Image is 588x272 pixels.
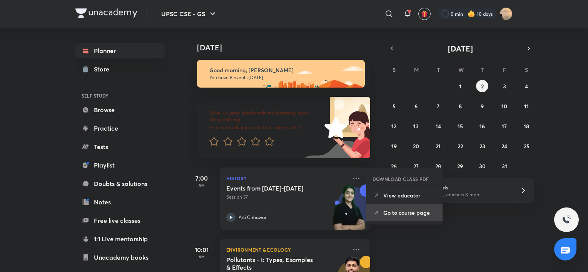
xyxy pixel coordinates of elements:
abbr: October 6, 2025 [414,103,418,110]
button: October 20, 2025 [410,140,422,152]
button: October 7, 2025 [432,100,444,112]
abbr: October 28, 2025 [435,163,441,170]
abbr: October 31, 2025 [502,163,507,170]
h6: DOWNLOAD CLASS PDF [373,176,429,182]
abbr: Tuesday [437,66,440,73]
button: October 14, 2025 [432,120,444,132]
img: streak [468,10,475,18]
button: October 31, 2025 [498,160,511,172]
p: Session 37 [226,194,347,201]
a: 1:1 Live mentorship [75,231,165,247]
p: You have 6 events [DATE] [209,75,358,81]
h5: Events from 1939-1942 [226,184,322,192]
a: Tests [75,139,165,154]
p: Win a laptop, vouchers & more [416,191,511,198]
p: Go to course page [383,209,436,217]
p: History [226,174,347,183]
abbr: October 15, 2025 [458,123,463,130]
abbr: October 18, 2025 [524,123,529,130]
button: October 10, 2025 [498,100,511,112]
a: Playlist [75,158,165,173]
button: October 23, 2025 [476,140,488,152]
p: AM [186,254,217,259]
h5: Pollutants - I: Types, Examples & Effects [226,256,322,271]
img: unacademy [328,184,370,237]
p: View educator [383,191,436,199]
abbr: October 20, 2025 [413,143,419,150]
button: October 15, 2025 [454,120,466,132]
button: October 4, 2025 [520,80,533,92]
a: Notes [75,194,165,210]
abbr: October 29, 2025 [457,163,463,170]
button: October 8, 2025 [454,100,466,112]
p: Environment & Ecology [226,245,347,254]
h6: Good morning, [PERSON_NAME] [209,67,358,74]
abbr: October 7, 2025 [437,103,439,110]
a: Browse [75,102,165,118]
abbr: October 21, 2025 [436,143,441,150]
h5: 10:01 [186,245,217,254]
a: Practice [75,121,165,136]
a: Company Logo [75,8,137,20]
button: October 1, 2025 [454,80,466,92]
abbr: October 9, 2025 [481,103,484,110]
abbr: Monday [414,66,419,73]
button: October 17, 2025 [498,120,511,132]
button: October 27, 2025 [410,160,422,172]
img: morning [197,60,365,88]
span: [DATE] [448,43,473,54]
abbr: October 14, 2025 [436,123,441,130]
abbr: October 3, 2025 [503,83,506,90]
button: October 30, 2025 [476,160,488,172]
button: October 18, 2025 [520,120,533,132]
p: AM [186,183,217,187]
button: October 16, 2025 [476,120,488,132]
img: avatar [421,10,428,17]
abbr: Sunday [393,66,396,73]
button: October 25, 2025 [520,140,533,152]
abbr: October 24, 2025 [501,143,507,150]
button: October 2, 2025 [476,80,488,92]
button: [DATE] [397,43,523,54]
abbr: October 16, 2025 [479,123,485,130]
img: ttu [562,215,571,224]
button: October 26, 2025 [388,160,400,172]
abbr: October 23, 2025 [479,143,485,150]
button: October 21, 2025 [432,140,444,152]
abbr: October 25, 2025 [524,143,530,150]
abbr: October 2, 2025 [481,83,484,90]
button: UPSC CSE - GS [157,6,222,22]
abbr: Saturday [525,66,528,73]
abbr: October 27, 2025 [413,163,419,170]
abbr: October 30, 2025 [479,163,486,170]
a: Doubts & solutions [75,176,165,191]
a: Store [75,61,165,77]
h6: Refer friends [416,183,511,191]
button: October 12, 2025 [388,120,400,132]
img: Company Logo [75,8,137,18]
a: Unacademy books [75,250,165,265]
h6: SELF STUDY [75,89,165,102]
button: October 13, 2025 [410,120,422,132]
button: October 28, 2025 [432,160,444,172]
h4: [DATE] [197,43,378,52]
h5: 7:00 [186,174,217,183]
abbr: October 19, 2025 [391,143,397,150]
abbr: October 5, 2025 [393,103,396,110]
button: October 11, 2025 [520,100,533,112]
abbr: October 1, 2025 [459,83,461,90]
img: feedback_image [298,97,370,158]
abbr: October 26, 2025 [391,163,397,170]
button: October 24, 2025 [498,140,511,152]
div: Store [94,65,114,74]
abbr: Thursday [481,66,484,73]
abbr: October 4, 2025 [525,83,528,90]
abbr: October 11, 2025 [524,103,529,110]
img: Snatashree Punyatoya [499,7,513,20]
button: October 22, 2025 [454,140,466,152]
abbr: October 13, 2025 [413,123,419,130]
a: Planner [75,43,165,58]
button: October 29, 2025 [454,160,466,172]
p: Arti Chhawari [239,214,267,221]
abbr: Friday [503,66,506,73]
